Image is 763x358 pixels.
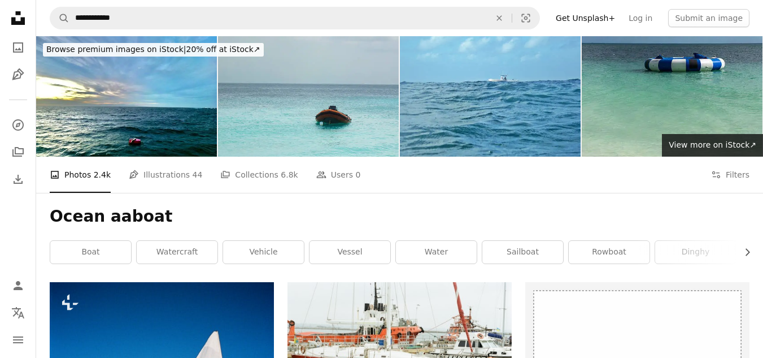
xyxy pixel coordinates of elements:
button: Clear [487,7,512,29]
span: Browse premium images on iStock | [46,45,186,54]
a: Browse premium images on iStock|20% off at iStock↗ [36,36,271,63]
img: Coastal Serenity [218,36,399,157]
a: Photos [7,36,29,59]
a: dinghy [655,241,736,264]
h1: Ocean aaboat [50,206,749,227]
a: watercraft [137,241,217,264]
a: Log in / Sign up [7,274,29,297]
a: Get Unsplash+ [549,9,622,27]
a: Collections [7,141,29,163]
button: Menu [7,329,29,351]
img: Swimming on sea level [400,36,581,157]
button: Language [7,301,29,324]
button: Visual search [512,7,539,29]
a: Users 0 [316,157,361,193]
span: 0 [355,169,360,181]
span: 44 [193,169,203,181]
a: Log in [622,9,659,27]
a: vessel [309,241,390,264]
span: View more on iStock ↗ [669,140,756,149]
form: Find visuals sitewide [50,7,540,29]
span: 6.8k [281,169,298,181]
a: sailboat [482,241,563,264]
a: rowboat [569,241,649,264]
a: Download History [7,168,29,191]
button: Submit an image [668,9,749,27]
span: 20% off at iStock ↗ [46,45,260,54]
a: Collections 6.8k [220,157,298,193]
a: vehicle [223,241,304,264]
a: water [396,241,477,264]
a: boat [50,241,131,264]
button: Filters [711,157,749,193]
button: scroll list to the right [737,241,749,264]
a: Explore [7,114,29,136]
a: Illustrations 44 [129,157,202,193]
img: Boy at sea [36,36,217,157]
img: Beach in the Caribbean. [582,36,762,157]
button: Search Unsplash [50,7,69,29]
a: Illustrations [7,63,29,86]
a: View more on iStock↗ [662,134,763,157]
